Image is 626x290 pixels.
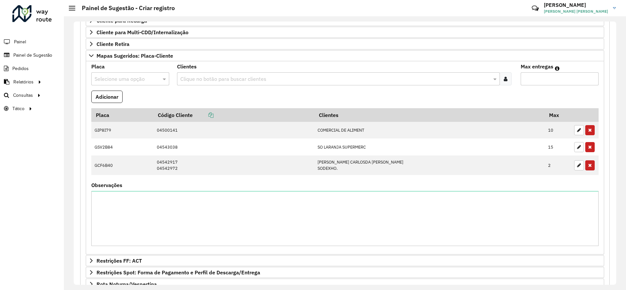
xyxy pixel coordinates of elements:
[91,155,153,175] td: GCF6B40
[314,122,545,139] td: COMERCIAL DE ALIMENT
[86,267,604,278] a: Restrições Spot: Forma de Pagamento e Perfil de Descarga/Entrega
[91,63,105,70] label: Placa
[521,63,553,70] label: Max entregas
[153,155,314,175] td: 04542917 04542972
[528,1,542,15] a: Contato Rápido
[86,27,604,38] a: Cliente para Multi-CDD/Internalização
[97,18,147,23] span: Cliente para Recarga
[86,50,604,61] a: Mapas Sugeridos: Placa-Cliente
[314,155,545,175] td: [PERSON_NAME] CARLOSDA [PERSON_NAME] SODEXHO.
[545,155,571,175] td: 2
[545,138,571,155] td: 15
[97,30,188,35] span: Cliente para Multi-CDD/Internalização
[86,255,604,266] a: Restrições FF: ACT
[97,270,260,275] span: Restrições Spot: Forma de Pagamento e Perfil de Descarga/Entrega
[97,41,129,47] span: Cliente Retira
[153,138,314,155] td: 04543038
[91,108,153,122] th: Placa
[12,65,29,72] span: Pedidos
[86,38,604,50] a: Cliente Retira
[544,2,608,8] h3: [PERSON_NAME]
[13,92,33,99] span: Consultas
[97,282,157,287] span: Rota Noturna/Vespertina
[314,108,545,122] th: Clientes
[91,138,153,155] td: GSV2B84
[91,91,123,103] button: Adicionar
[86,61,604,255] div: Mapas Sugeridos: Placa-Cliente
[97,258,142,263] span: Restrições FF: ACT
[153,122,314,139] td: 04500141
[193,112,214,118] a: Copiar
[13,52,52,59] span: Painel de Sugestão
[14,38,26,45] span: Painel
[86,279,604,290] a: Rota Noturna/Vespertina
[97,53,173,58] span: Mapas Sugeridos: Placa-Cliente
[314,138,545,155] td: SO LARANJA SUPERMERC
[544,8,608,14] span: [PERSON_NAME] [PERSON_NAME]
[545,122,571,139] td: 10
[13,79,34,85] span: Relatórios
[91,122,153,139] td: GIP8I79
[75,5,175,12] h2: Painel de Sugestão - Criar registro
[91,181,122,189] label: Observações
[555,66,559,71] em: Máximo de clientes que serão colocados na mesma rota com os clientes informados
[177,63,197,70] label: Clientes
[153,108,314,122] th: Código Cliente
[12,105,24,112] span: Tático
[545,108,571,122] th: Max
